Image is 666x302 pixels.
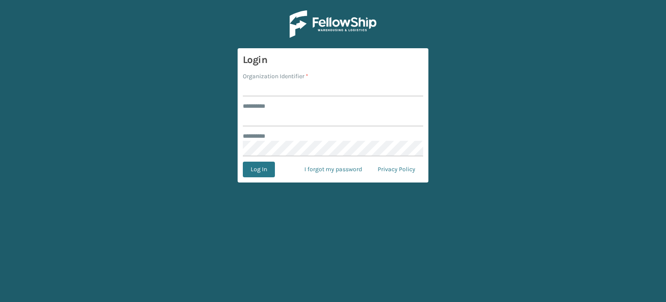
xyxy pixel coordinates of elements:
[290,10,376,38] img: Logo
[297,162,370,177] a: I forgot my password
[243,53,423,66] h3: Login
[243,72,308,81] label: Organization Identifier
[243,162,275,177] button: Log In
[370,162,423,177] a: Privacy Policy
